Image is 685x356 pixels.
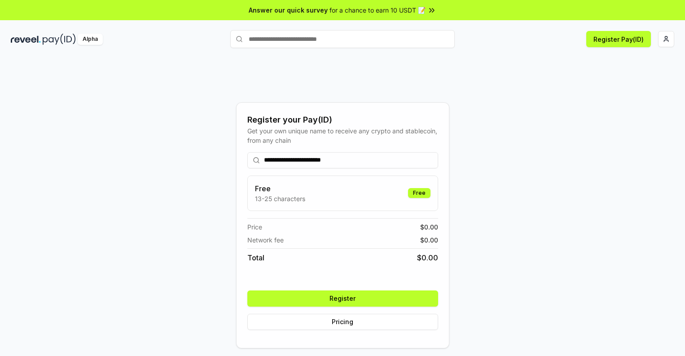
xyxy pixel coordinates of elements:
[586,31,651,47] button: Register Pay(ID)
[247,252,264,263] span: Total
[420,222,438,232] span: $ 0.00
[247,235,284,245] span: Network fee
[417,252,438,263] span: $ 0.00
[249,5,328,15] span: Answer our quick survey
[43,34,76,45] img: pay_id
[329,5,426,15] span: for a chance to earn 10 USDT 📝
[11,34,41,45] img: reveel_dark
[78,34,103,45] div: Alpha
[420,235,438,245] span: $ 0.00
[247,290,438,307] button: Register
[255,194,305,203] p: 13-25 characters
[247,126,438,145] div: Get your own unique name to receive any crypto and stablecoin, from any chain
[408,188,430,198] div: Free
[247,222,262,232] span: Price
[247,114,438,126] div: Register your Pay(ID)
[255,183,305,194] h3: Free
[247,314,438,330] button: Pricing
